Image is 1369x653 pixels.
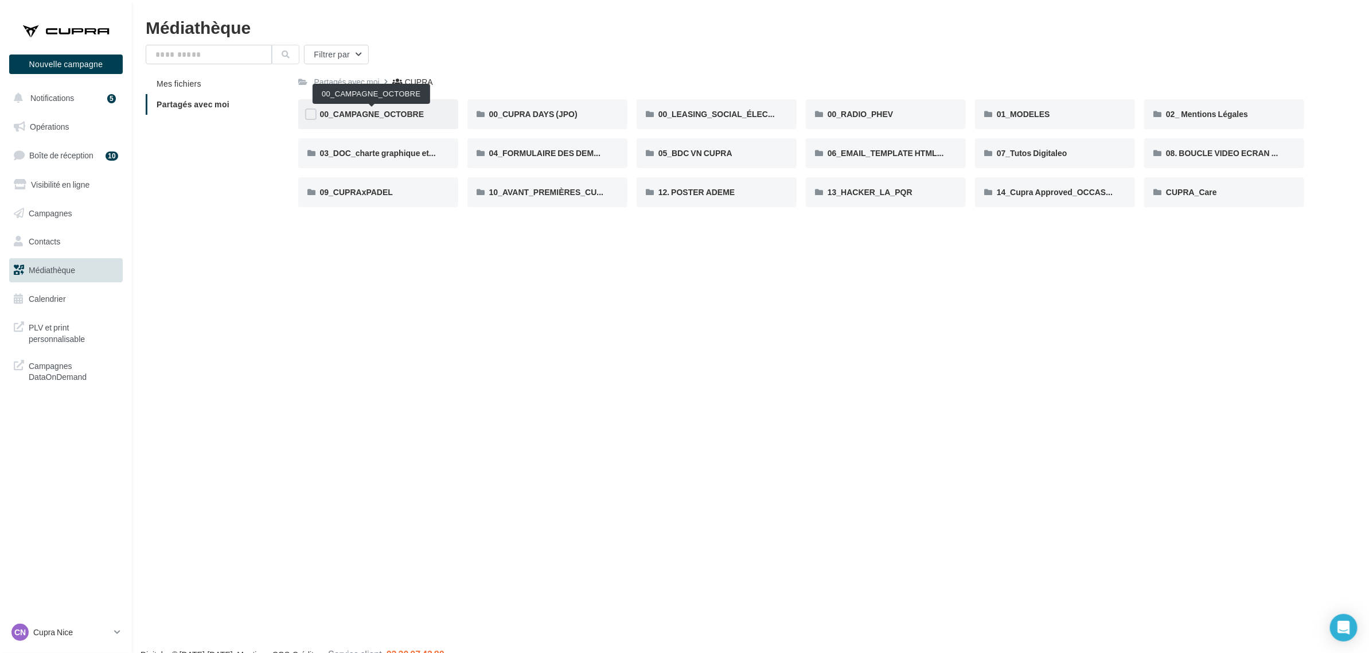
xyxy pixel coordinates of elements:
span: Campagnes [29,208,72,217]
span: Boîte de réception [29,150,93,160]
a: CN Cupra Nice [9,621,123,643]
a: Campagnes DataOnDemand [7,353,125,387]
div: 00_CAMPAGNE_OCTOBRE [313,84,430,104]
span: 00_CAMPAGNE_OCTOBRE [320,109,424,119]
div: Open Intercom Messenger [1330,614,1358,642]
div: CUPRA [405,76,433,88]
span: 01_MODELES [997,109,1050,119]
button: Filtrer par [304,45,369,64]
a: Campagnes [7,201,125,226]
a: PLV et print personnalisable [7,315,125,349]
span: 08. BOUCLE VIDEO ECRAN SHOWROOM [1166,148,1321,158]
span: Notifications [30,93,74,103]
span: 09_CUPRAxPADEL [320,187,393,197]
span: Calendrier [29,294,66,304]
span: Mes fichiers [157,79,201,88]
span: CN [14,627,26,638]
a: Calendrier [7,287,125,311]
div: 10 [106,151,118,161]
span: 13_HACKER_LA_PQR [828,187,912,197]
span: PLV et print personnalisable [29,320,118,344]
button: Notifications 5 [7,86,120,110]
span: 04_FORMULAIRE DES DEMANDES CRÉATIVES [489,148,669,158]
div: 5 [107,94,116,103]
span: Opérations [30,122,69,131]
span: 00_LEASING_SOCIAL_ÉLECTRIQUE [658,109,798,119]
span: 03_DOC_charte graphique et GUIDELINES [320,148,480,158]
span: Médiathèque [29,265,75,275]
span: 06_EMAIL_TEMPLATE HTML CUPRA [828,148,968,158]
span: 05_BDC VN CUPRA [658,148,732,158]
a: Médiathèque [7,258,125,282]
span: Partagés avec moi [157,99,229,109]
div: Partagés avec moi [314,76,380,88]
button: Nouvelle campagne [9,55,123,74]
span: 07_Tutos Digitaleo [997,148,1067,158]
span: Visibilité en ligne [31,180,89,189]
a: Boîte de réception10 [7,143,125,168]
span: 14_Cupra Approved_OCCASIONS_GARANTIES [997,187,1177,197]
span: CUPRA_Care [1166,187,1217,197]
span: Contacts [29,236,60,246]
span: 10_AVANT_PREMIÈRES_CUPRA (VENTES PRIVEES) [489,187,689,197]
a: Contacts [7,230,125,254]
a: Visibilité en ligne [7,173,125,197]
span: 00_RADIO_PHEV [828,109,893,119]
span: 02_ Mentions Légales [1166,109,1248,119]
span: 12. POSTER ADEME [658,187,735,197]
a: Opérations [7,115,125,139]
span: 00_CUPRA DAYS (JPO) [489,109,578,119]
span: Campagnes DataOnDemand [29,358,118,383]
div: Médiathèque [146,18,1355,36]
p: Cupra Nice [33,627,110,638]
